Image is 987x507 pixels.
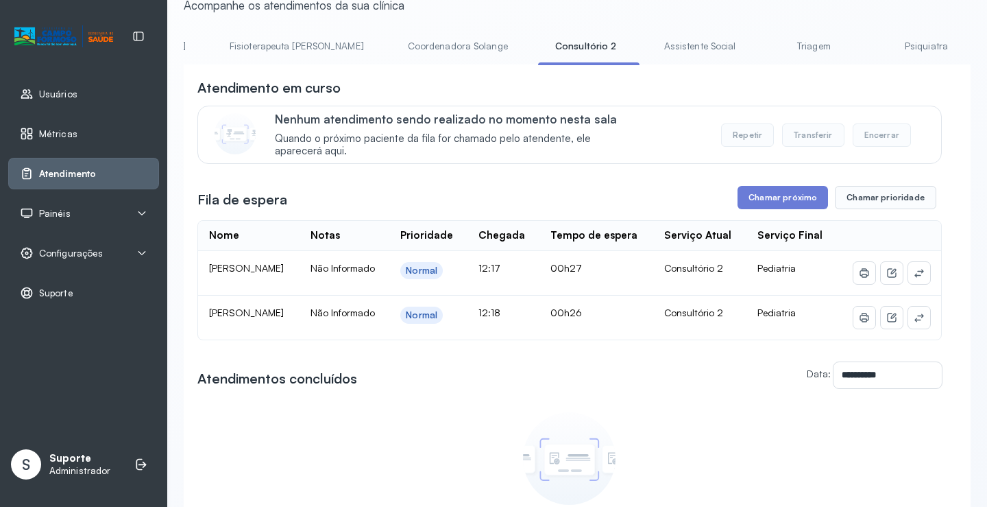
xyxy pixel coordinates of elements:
button: Encerrar [853,123,911,147]
h3: Atendimento em curso [197,78,341,97]
div: Consultório 2 [664,307,735,319]
div: Nome [209,229,239,242]
a: Métricas [20,127,147,141]
span: 00h26 [550,307,582,318]
span: Não Informado [310,307,375,318]
img: Imagem de CalloutCard [215,113,256,154]
div: Chegada [478,229,525,242]
button: Chamar prioridade [835,186,936,209]
div: Serviço Atual [664,229,731,242]
a: Fisioterapeuta [PERSON_NAME] [216,35,378,58]
span: Atendimento [39,168,96,180]
span: Painéis [39,208,71,220]
p: Administrador [49,465,110,477]
div: Notas [310,229,340,242]
img: Logotipo do estabelecimento [14,25,113,48]
a: Triagem [766,35,862,58]
span: 00h27 [550,262,582,274]
div: Normal [406,265,437,276]
span: [PERSON_NAME] [209,307,284,318]
span: Pediatria [757,262,796,274]
a: Consultório 2 [538,35,634,58]
a: Assistente Social [650,35,750,58]
span: Pediatria [757,307,796,318]
span: Usuários [39,89,77,100]
span: 12:17 [478,262,500,274]
button: Repetir [721,123,774,147]
a: Atendimento [20,167,147,180]
div: Consultório 2 [664,262,735,274]
span: Configurações [39,248,103,259]
a: Psiquiatra [878,35,974,58]
p: Nenhum atendimento sendo realizado no momento nesta sala [275,112,637,126]
h3: Atendimentos concluídos [197,369,357,388]
span: Métricas [39,128,77,140]
span: [PERSON_NAME] [209,262,284,274]
span: 12:18 [478,307,500,318]
div: Prioridade [400,229,453,242]
label: Data: [807,368,831,379]
span: Não Informado [310,262,375,274]
div: Normal [406,309,437,321]
span: Quando o próximo paciente da fila for chamado pelo atendente, ele aparecerá aqui. [275,132,637,158]
div: Tempo de espera [550,229,637,242]
h3: Fila de espera [197,190,287,209]
a: Usuários [20,87,147,101]
img: Imagem de empty state [523,412,616,505]
button: Chamar próximo [738,186,828,209]
p: Suporte [49,452,110,465]
span: Suporte [39,287,73,299]
a: Coordenadora Solange [394,35,522,58]
button: Transferir [782,123,844,147]
div: Serviço Final [757,229,822,242]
